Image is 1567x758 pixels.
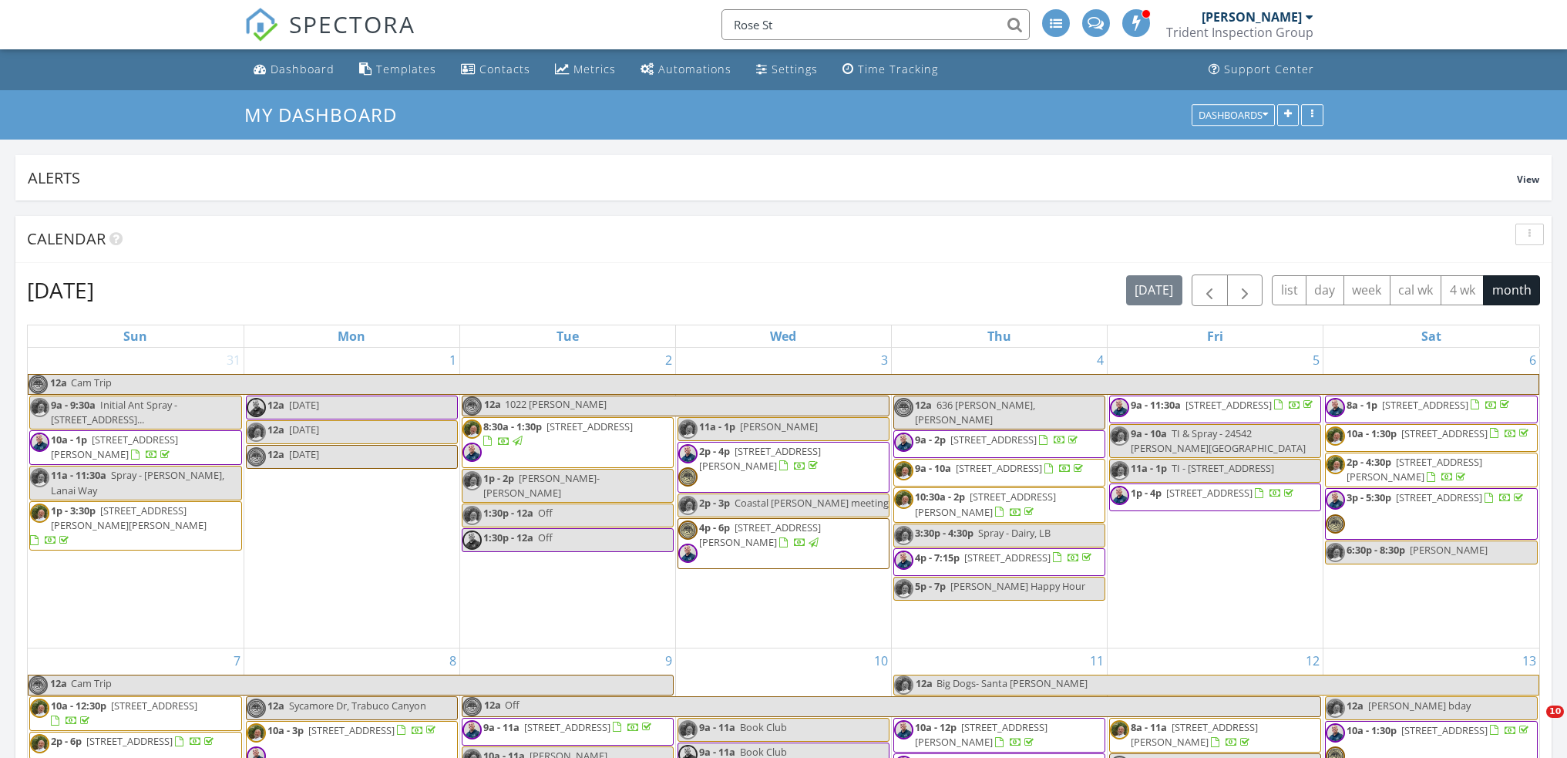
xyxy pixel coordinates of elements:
[1110,720,1129,739] img: jeff_generic_pic.jpg
[894,433,913,452] img: sean_culpepper_cpi.png
[1131,720,1167,734] span: 8a - 11a
[51,504,207,532] span: [STREET_ADDRESS][PERSON_NAME][PERSON_NAME]
[1326,426,1345,446] img: jeff_generic_pic.jpg
[1108,348,1323,649] td: Go to September 5, 2025
[1526,348,1539,372] a: Go to September 6, 2025
[678,496,698,515] img: jeff_generic_pic.jpg
[1410,543,1488,557] span: [PERSON_NAME]
[51,398,96,412] span: 9a - 9:30a
[51,433,178,461] span: [STREET_ADDRESS][PERSON_NAME]
[1204,325,1226,347] a: Friday
[483,506,533,520] span: 1:30p - 12a
[1325,453,1538,487] a: 2p - 4:30p [STREET_ADDRESS][PERSON_NAME]
[29,430,242,465] a: 10a - 1p [STREET_ADDRESS][PERSON_NAME]
[1343,275,1390,305] button: week
[71,376,112,389] span: Cam Trip
[49,675,68,695] span: 12a
[915,579,946,593] span: 5p - 7p
[1390,275,1442,305] button: cal wk
[1326,723,1345,743] img: sean_culpepper_cpi.png
[30,398,49,417] img: jeff_generic_pic.jpg
[51,699,106,713] span: 10a - 12:30p
[247,723,266,743] img: jeff_generic_pic.jpg
[740,419,818,433] span: [PERSON_NAME]
[893,548,1105,576] a: 4p - 7:15p [STREET_ADDRESS]
[1131,461,1167,475] span: 11a - 1p
[1310,348,1323,372] a: Go to September 5, 2025
[308,723,395,737] span: [STREET_ADDRESS]
[51,398,177,426] span: Initial Ant Spray - [STREET_ADDRESS]...
[483,471,514,485] span: 1p - 2p
[915,490,1056,518] a: 10:30a - 2p [STREET_ADDRESS][PERSON_NAME]
[1347,426,1532,440] a: 10a - 1:30p [STREET_ADDRESS]
[27,275,94,305] h2: [DATE]
[678,518,889,569] a: 4p - 6p [STREET_ADDRESS][PERSON_NAME]
[1515,706,1552,743] iframe: Intercom live chat
[740,720,787,734] span: Book Club
[699,496,730,510] span: 2p - 3p
[30,734,49,753] img: jeff_generic_pic.jpg
[915,551,1095,564] a: 4p - 7:15p [STREET_ADDRESS]
[51,504,96,517] span: 1p - 3:30p
[1131,720,1258,749] a: 8a - 11a [STREET_ADDRESS][PERSON_NAME]
[30,504,207,547] a: 1p - 3:30p [STREET_ADDRESS][PERSON_NAME][PERSON_NAME]
[1519,649,1539,673] a: Go to September 13, 2025
[546,419,633,433] span: [STREET_ADDRESS]
[894,551,913,570] img: sean_culpepper_cpi.png
[1326,490,1345,510] img: sean_culpepper_cpi.png
[30,433,49,452] img: sean_culpepper_cpi.png
[462,471,482,490] img: jeff_generic_pic.jpg
[915,490,965,504] span: 10:30a - 2p
[1131,426,1167,440] span: 9a - 10a
[483,419,542,433] span: 8:30a - 1:30p
[1131,720,1258,749] span: [STREET_ADDRESS][PERSON_NAME]
[267,423,284,436] span: 12a
[505,698,520,712] span: Off
[459,348,675,649] td: Go to September 2, 2025
[1131,486,1296,500] a: 1p - 4p [STREET_ADDRESS]
[678,444,698,463] img: sean_culpepper_cpi.png
[1192,104,1275,126] button: Dashboards
[462,718,674,746] a: 9a - 11a [STREET_ADDRESS]
[244,348,459,649] td: Go to September 1, 2025
[1368,699,1471,713] span: [PERSON_NAME] bday
[51,468,106,482] span: 11a - 11:30a
[1347,398,1512,412] a: 8a - 1p [STREET_ADDRESS]
[1396,490,1482,504] span: [STREET_ADDRESS]
[699,419,735,433] span: 11a - 1p
[446,348,459,372] a: Go to September 1, 2025
[634,56,738,84] a: Automations (Advanced)
[289,398,319,412] span: [DATE]
[267,723,304,737] span: 10a - 3p
[1109,718,1321,753] a: 8a - 11a [STREET_ADDRESS][PERSON_NAME]
[30,504,49,523] img: jeff_generic_pic.jpg
[267,723,439,737] a: 10a - 3p [STREET_ADDRESS]
[699,520,821,549] a: 4p - 6p [STREET_ADDRESS][PERSON_NAME]
[1325,488,1538,539] a: 3p - 5:30p [STREET_ADDRESS]
[538,506,553,520] span: Off
[699,720,735,734] span: 9a - 11a
[894,398,913,417] img: 24highresolutionforprintpng1545171544__copy.png
[699,520,821,549] span: [STREET_ADDRESS][PERSON_NAME]
[950,433,1037,446] span: [STREET_ADDRESS]
[1126,275,1182,305] button: [DATE]
[871,649,891,673] a: Go to September 10, 2025
[915,433,946,446] span: 9a - 2p
[376,62,436,76] div: Templates
[1401,723,1488,737] span: [STREET_ADDRESS]
[1166,486,1253,500] span: [STREET_ADDRESS]
[462,506,482,525] img: jeff_generic_pic.jpg
[483,471,600,500] span: [PERSON_NAME]- [PERSON_NAME]
[51,433,87,446] span: 10a - 1p
[479,62,530,76] div: Contacts
[28,348,244,649] td: Go to August 31, 2025
[247,699,266,718] img: 24highresolutionforprintpng1545171544__copy.png
[1192,275,1228,306] button: Previous month
[1325,424,1538,452] a: 10a - 1:30p [STREET_ADDRESS]
[244,102,410,127] a: My Dashboard
[267,398,284,412] span: 12a
[915,433,1081,446] a: 9a - 2p [STREET_ADDRESS]
[51,468,224,497] span: Spray - [PERSON_NAME], Lanai Way
[51,734,82,748] span: 2p - 6p
[462,417,674,468] a: 8:30a - 1:30p [STREET_ADDRESS]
